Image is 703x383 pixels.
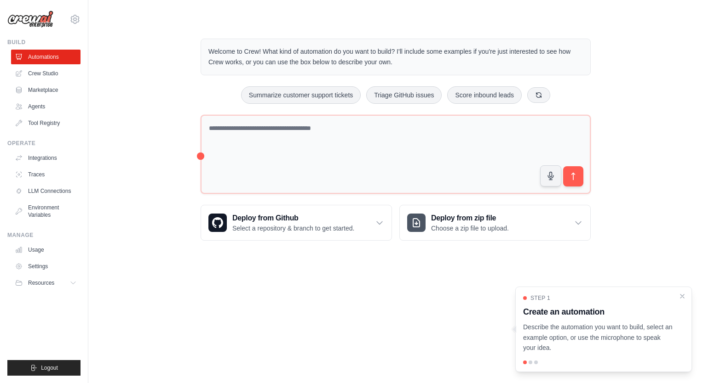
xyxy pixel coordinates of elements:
[447,86,522,104] button: Score inbound leads
[7,39,81,46] div: Build
[11,99,81,114] a: Agents
[7,140,81,147] div: Operate
[523,322,673,353] p: Describe the automation you want to build, select an example option, or use the microphone to spe...
[11,184,81,198] a: LLM Connections
[431,224,509,233] p: Choose a zip file to upload.
[11,50,81,64] a: Automations
[232,213,354,224] h3: Deploy from Github
[11,167,81,182] a: Traces
[7,11,53,28] img: Logo
[11,116,81,130] a: Tool Registry
[7,231,81,239] div: Manage
[530,294,550,302] span: Step 1
[11,242,81,257] a: Usage
[431,213,509,224] h3: Deploy from zip file
[679,293,686,300] button: Close walkthrough
[523,305,673,318] h3: Create an automation
[11,83,81,97] a: Marketplace
[11,151,81,165] a: Integrations
[11,200,81,222] a: Environment Variables
[11,66,81,81] a: Crew Studio
[208,46,583,68] p: Welcome to Crew! What kind of automation do you want to build? I'll include some examples if you'...
[7,360,81,376] button: Logout
[41,364,58,372] span: Logout
[232,224,354,233] p: Select a repository & branch to get started.
[28,279,54,287] span: Resources
[11,259,81,274] a: Settings
[241,86,361,104] button: Summarize customer support tickets
[366,86,442,104] button: Triage GitHub issues
[11,276,81,290] button: Resources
